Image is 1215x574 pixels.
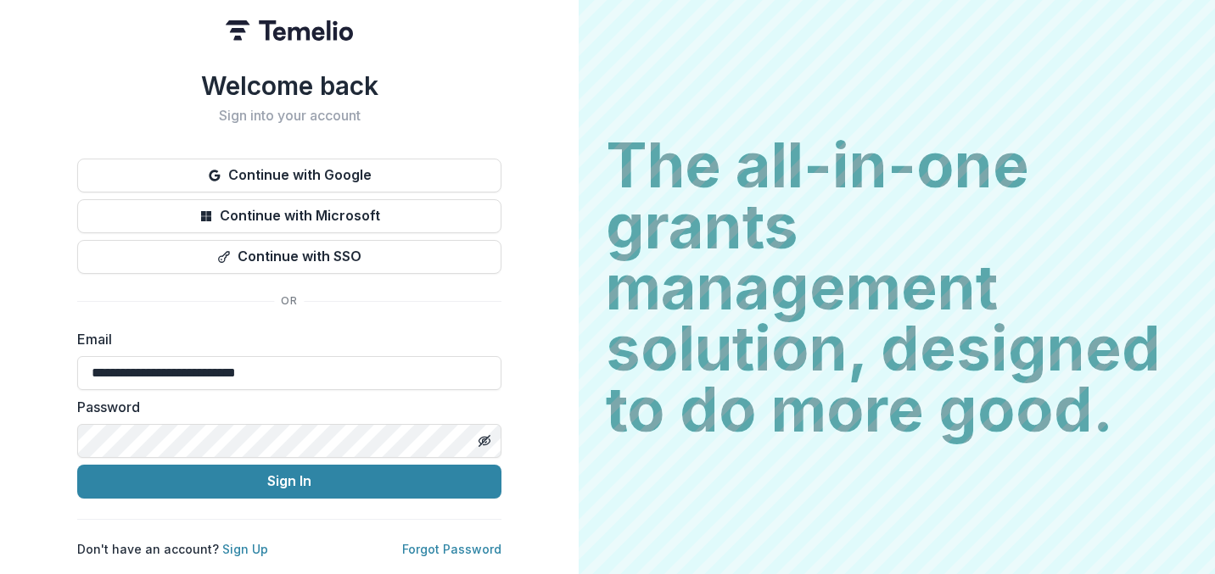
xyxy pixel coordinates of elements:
[77,108,501,124] h2: Sign into your account
[471,427,498,454] button: Toggle password visibility
[77,199,501,233] button: Continue with Microsoft
[222,542,268,556] a: Sign Up
[77,240,501,274] button: Continue with SSO
[77,70,501,101] h1: Welcome back
[77,465,501,499] button: Sign In
[402,542,501,556] a: Forgot Password
[77,329,491,349] label: Email
[226,20,353,41] img: Temelio
[77,540,268,558] p: Don't have an account?
[77,397,491,417] label: Password
[77,159,501,192] button: Continue with Google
